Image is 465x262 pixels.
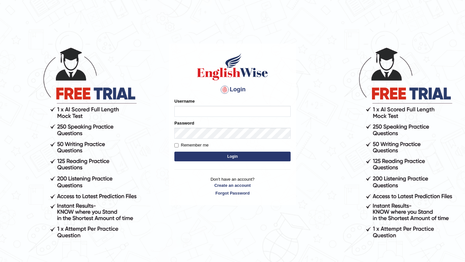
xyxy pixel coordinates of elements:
[174,143,179,147] input: Remember me
[174,190,291,196] a: Forgot Password
[174,182,291,188] a: Create an account
[174,98,195,104] label: Username
[174,152,291,161] button: Login
[196,52,269,81] img: Logo of English Wise sign in for intelligent practice with AI
[174,85,291,95] h4: Login
[174,120,194,126] label: Password
[174,176,291,196] p: Don't have an account?
[174,142,209,148] label: Remember me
